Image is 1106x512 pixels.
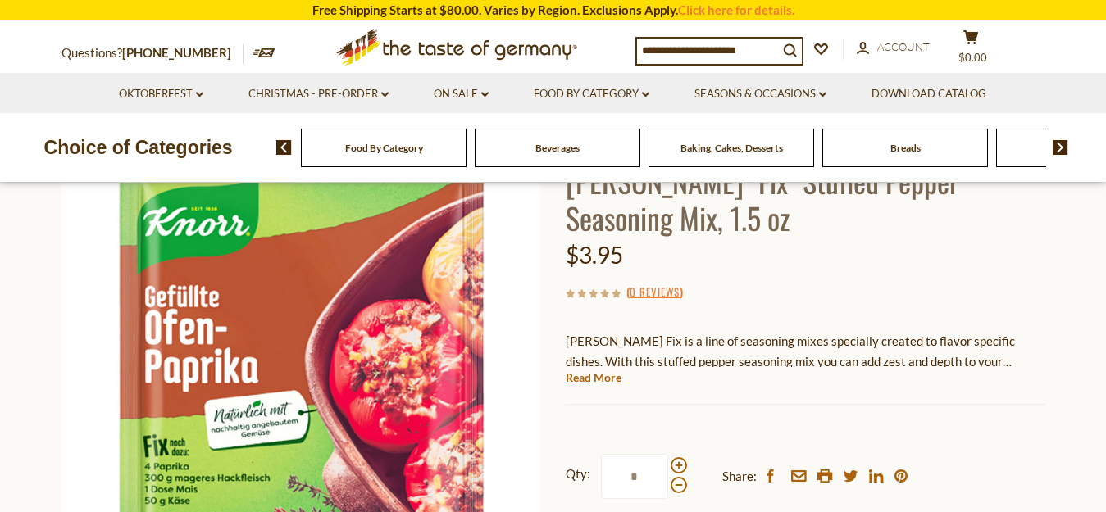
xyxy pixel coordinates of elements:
a: 0 Reviews [630,283,680,301]
a: Food By Category [534,85,649,103]
a: On Sale [434,85,489,103]
p: [PERSON_NAME] Fix is a line of seasoning mixes specially created to flavor specific dishes. With ... [566,331,1045,372]
a: Seasons & Occasions [694,85,826,103]
a: Breads [890,142,921,154]
button: $0.00 [947,29,996,70]
span: ( ) [626,283,683,300]
a: Beverages [535,142,580,154]
h1: [PERSON_NAME] "Fix" Stuffed Pepper Seasoning Mix, 1.5 oz [566,162,1045,236]
input: Qty: [601,454,668,499]
p: Questions? [61,43,244,64]
a: [PHONE_NUMBER] [122,45,231,60]
span: $3.95 [566,241,623,269]
a: Click here for details. [678,2,794,17]
a: Read More [566,369,621,386]
a: Food By Category [345,142,423,154]
strong: Qty: [566,464,590,484]
span: Account [877,40,930,53]
span: $0.00 [958,51,987,64]
a: Download Catalog [872,85,986,103]
a: Baking, Cakes, Desserts [680,142,783,154]
span: Share: [722,466,757,487]
a: Christmas - PRE-ORDER [248,85,389,103]
a: Oktoberfest [119,85,203,103]
a: Account [857,39,930,57]
img: previous arrow [276,140,292,155]
img: next arrow [1053,140,1068,155]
